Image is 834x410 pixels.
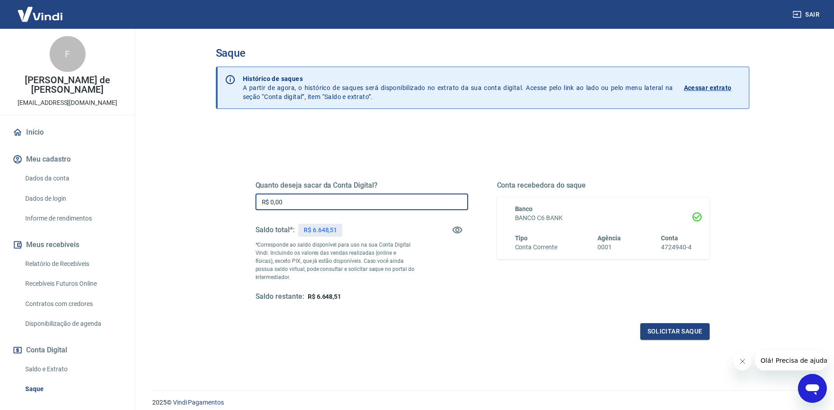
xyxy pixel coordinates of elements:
button: Meu cadastro [11,149,124,169]
span: Banco [515,205,533,212]
a: Informe de rendimentos [22,209,124,228]
img: Vindi [11,0,69,28]
h5: Saldo restante: [255,292,304,302]
iframe: Botão para abrir a janela de mensagens [798,374,827,403]
h6: BANCO C6 BANK [515,213,692,223]
span: Tipo [515,234,528,242]
a: Dados de login [22,189,124,208]
a: Vindi Pagamentos [173,399,224,406]
span: Conta [661,234,678,242]
button: Meus recebíveis [11,235,124,255]
p: A partir de agora, o histórico de saques será disponibilizado no extrato da sua conta digital. Ac... [243,74,673,101]
h5: Conta recebedora do saque [497,181,710,190]
a: Disponibilização de agenda [22,315,124,333]
div: F [50,36,86,72]
span: R$ 6.648,51 [308,293,341,300]
iframe: Mensagem da empresa [755,351,827,370]
p: [EMAIL_ADDRESS][DOMAIN_NAME] [18,98,117,108]
h5: Quanto deseja sacar da Conta Digital? [255,181,468,190]
a: Saldo e Extrato [22,360,124,378]
span: Olá! Precisa de ajuda? [5,6,76,14]
a: Contratos com credores [22,295,124,313]
p: [PERSON_NAME] de [PERSON_NAME] [7,76,128,95]
h6: 0001 [597,243,621,252]
p: Acessar extrato [684,83,732,92]
a: Início [11,122,124,142]
p: *Corresponde ao saldo disponível para uso na sua Conta Digital Vindi. Incluindo os valores das ve... [255,241,415,281]
button: Conta Digital [11,340,124,360]
p: Histórico de saques [243,74,673,83]
a: Recebíveis Futuros Online [22,275,124,293]
span: Agência [597,234,621,242]
button: Sair [791,6,823,23]
p: R$ 6.648,51 [304,225,337,235]
h6: 4724940-4 [661,243,692,252]
a: Dados da conta [22,169,124,188]
h5: Saldo total*: [255,225,295,234]
h3: Saque [216,47,749,59]
iframe: Fechar mensagem [734,352,752,370]
a: Relatório de Recebíveis [22,255,124,273]
p: 2025 © [152,398,812,407]
a: Acessar extrato [684,74,742,101]
a: Saque [22,380,124,398]
h6: Conta Corrente [515,243,557,252]
button: Solicitar saque [640,323,710,340]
